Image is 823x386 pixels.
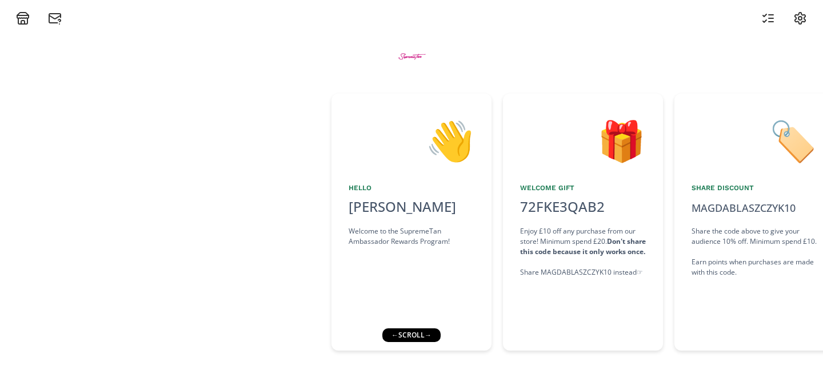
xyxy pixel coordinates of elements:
[513,196,612,217] div: 72FKE3QAB2
[692,226,817,278] div: Share the code above to give your audience 10% off. Minimum spend £10. Earn points when purchases...
[520,183,646,193] div: Welcome Gift
[390,35,433,78] img: BtZWWMaMEGZe
[382,328,441,342] div: ← scroll →
[520,236,646,256] strong: Don't share this code because it only works once.
[692,183,817,193] div: Share Discount
[349,183,474,193] div: Hello
[692,200,796,216] div: MAGDABLASZCZYK10
[349,111,474,169] div: 👋
[520,111,646,169] div: 🎁
[692,111,817,169] div: 🏷️
[349,196,474,217] div: [PERSON_NAME]
[349,226,474,247] div: Welcome to the SupremeTan Ambassador Rewards Program!
[520,226,646,278] div: Enjoy £10 off any purchase from our store! Minimum spend £20. Share MAGDABLASZCZYK10 instead ☞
